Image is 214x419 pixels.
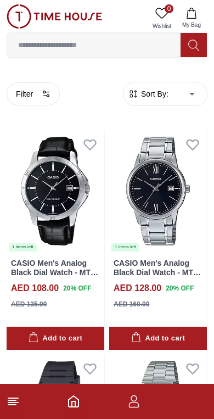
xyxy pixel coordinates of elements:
span: My Bag [178,21,205,29]
div: AED 160.00 [114,299,149,309]
div: 1 items left [111,243,139,252]
div: Add to cart [131,332,185,345]
span: 20 % OFF [63,283,91,293]
span: 20 % OFF [166,283,194,293]
a: CASIO Men's Analog Black Dial Watch - MTP-V002D-1B3UDF [114,259,201,286]
a: CASIO Men's Analog Black Dial Watch - MTP-V004L-1A1 items left [7,130,104,252]
h4: AED 128.00 [114,282,161,295]
a: Home [67,395,80,408]
div: AED 135.00 [11,299,47,309]
button: Add to cart [7,327,104,350]
button: Add to cart [109,327,207,350]
span: Wishlist [148,22,176,30]
span: Sort By: [139,88,168,99]
div: 1 items left [9,243,37,252]
button: Sort By: [128,88,168,99]
button: My Bag [176,4,207,32]
img: ... [7,4,102,29]
img: CASIO Men's Analog Black Dial Watch - MTP-V002D-1B3UDF [109,130,207,252]
div: Add to cart [29,332,82,345]
h4: AED 108.00 [11,282,59,295]
a: 0Wishlist [148,4,176,32]
a: CASIO Men's Analog Black Dial Watch - MTP-V004L-1A [11,259,98,286]
span: 0 [165,4,173,13]
button: Filter [7,82,60,105]
img: CASIO Men's Analog Black Dial Watch - MTP-V004L-1A [7,130,104,252]
a: CASIO Men's Analog Black Dial Watch - MTP-V002D-1B3UDF1 items left [109,130,207,252]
